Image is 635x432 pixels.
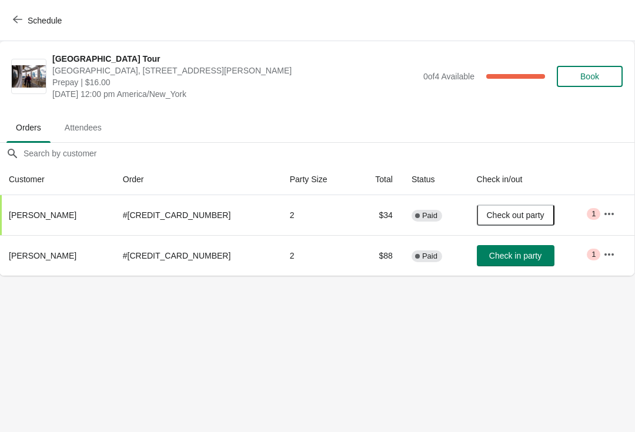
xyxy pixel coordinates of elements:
[52,53,417,65] span: [GEOGRAPHIC_DATA] Tour
[591,250,596,259] span: 1
[280,164,355,195] th: Party Size
[55,117,111,138] span: Attendees
[23,143,634,164] input: Search by customer
[28,16,62,25] span: Schedule
[477,245,554,266] button: Check in party
[9,251,76,260] span: [PERSON_NAME]
[477,205,554,226] button: Check out party
[422,211,437,220] span: Paid
[280,195,355,235] td: 2
[113,164,280,195] th: Order
[113,195,280,235] td: # [CREDIT_CARD_NUMBER]
[52,88,417,100] span: [DATE] 12:00 pm America/New_York
[489,251,542,260] span: Check in party
[6,10,71,31] button: Schedule
[591,209,596,219] span: 1
[6,117,51,138] span: Orders
[12,65,46,88] img: City Hall Tower Tour
[487,210,544,220] span: Check out party
[280,235,355,276] td: 2
[580,72,599,81] span: Book
[355,235,402,276] td: $88
[467,164,594,195] th: Check in/out
[355,195,402,235] td: $34
[9,210,76,220] span: [PERSON_NAME]
[422,252,437,261] span: Paid
[423,72,474,81] span: 0 of 4 Available
[52,76,417,88] span: Prepay | $16.00
[113,235,280,276] td: # [CREDIT_CARD_NUMBER]
[557,66,623,87] button: Book
[52,65,417,76] span: [GEOGRAPHIC_DATA], [STREET_ADDRESS][PERSON_NAME]
[355,164,402,195] th: Total
[402,164,467,195] th: Status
